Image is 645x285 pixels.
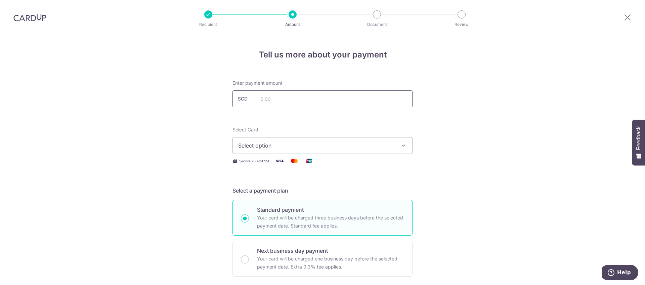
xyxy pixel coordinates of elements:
[232,137,413,154] button: Select option
[257,206,404,214] p: Standard payment
[232,90,413,107] input: 0.00
[302,157,316,165] img: Union Pay
[602,265,638,282] iframe: Opens a widget where you can find more information
[288,157,301,165] img: Mastercard
[257,255,404,271] p: Your card will be charged one business day before the selected payment date. Extra 0.3% fee applies.
[232,80,283,86] span: Enter payment amount
[437,21,486,28] p: Review
[232,127,258,132] span: translation missing: en.payables.payment_networks.credit_card.summary.labels.select_card
[183,21,233,28] p: Recipient
[273,157,286,165] img: Visa
[13,13,46,22] img: CardUp
[238,141,395,150] span: Select option
[238,95,255,102] span: SGD
[352,21,402,28] p: Document
[268,21,317,28] p: Amount
[232,49,413,61] h4: Tell us more about your payment
[232,187,413,195] h5: Select a payment plan
[257,247,404,255] p: Next business day payment
[632,120,645,165] button: Feedback - Show survey
[636,126,642,150] span: Feedback
[239,158,270,164] span: Secure 256-bit SSL
[257,214,404,230] p: Your card will be charged three business days before the selected payment date. Standard fee appl...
